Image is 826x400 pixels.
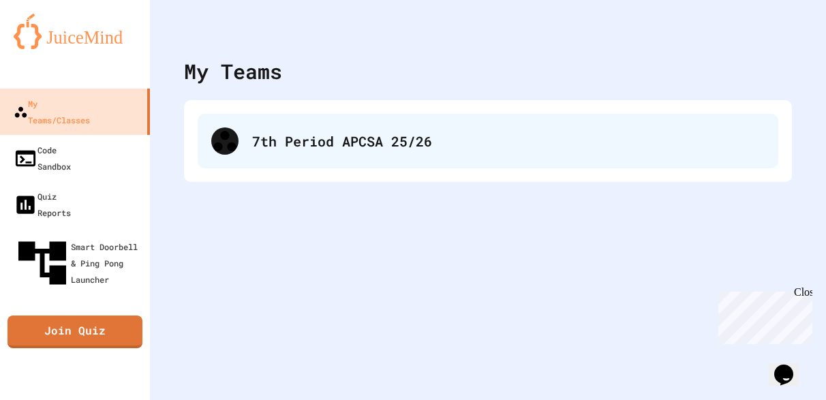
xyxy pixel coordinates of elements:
[14,188,71,221] div: Quiz Reports
[198,114,778,168] div: 7th Period APCSA 25/26
[252,131,765,151] div: 7th Period APCSA 25/26
[713,286,812,344] iframe: chat widget
[184,56,282,87] div: My Teams
[7,316,142,348] a: Join Quiz
[14,14,136,49] img: logo-orange.svg
[14,95,90,128] div: My Teams/Classes
[769,345,812,386] iframe: chat widget
[5,5,94,87] div: Chat with us now!Close
[14,234,144,292] div: Smart Doorbell & Ping Pong Launcher
[14,142,71,174] div: Code Sandbox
